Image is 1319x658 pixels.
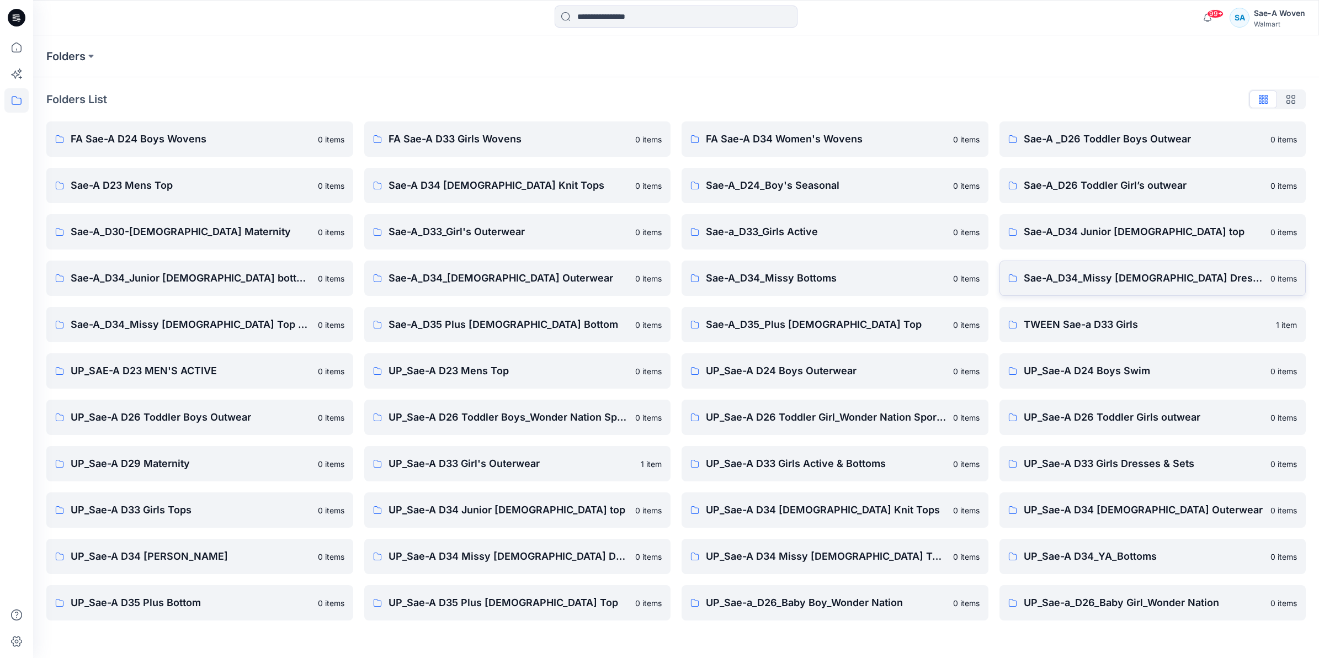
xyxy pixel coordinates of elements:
[635,134,662,145] p: 0 items
[1024,131,1264,147] p: Sae-A _D26 Toddler Boys Outwear
[1270,412,1297,423] p: 0 items
[71,502,311,518] p: UP_Sae-A D33 Girls Tops
[389,595,629,611] p: UP_Sae-A D35 Plus [DEMOGRAPHIC_DATA] Top
[1270,273,1297,284] p: 0 items
[364,353,671,389] a: UP_Sae-A D23 Mens Top0 items
[953,458,980,470] p: 0 items
[1270,505,1297,516] p: 0 items
[635,551,662,563] p: 0 items
[1254,20,1305,28] div: Walmart
[682,214,988,250] a: Sae-a_D33_Girls Active0 items
[318,597,344,609] p: 0 items
[682,446,988,481] a: UP_Sae-A D33 Girls Active & Bottoms0 items
[1270,597,1297,609] p: 0 items
[999,121,1306,157] a: Sae-A _D26 Toddler Boys Outwear0 items
[682,261,988,296] a: Sae-A_D34_Missy Bottoms0 items
[364,214,671,250] a: Sae-A_D33_Girl's Outerwear0 items
[318,134,344,145] p: 0 items
[1270,458,1297,470] p: 0 items
[46,400,353,435] a: UP_Sae-A D26 Toddler Boys Outwear0 items
[318,505,344,516] p: 0 items
[1270,551,1297,563] p: 0 items
[1207,9,1224,18] span: 99+
[1024,224,1264,240] p: Sae-A_D34 Junior [DEMOGRAPHIC_DATA] top
[389,410,629,425] p: UP_Sae-A D26 Toddler Boys_Wonder Nation Sportswear
[682,168,988,203] a: Sae-A_D24_Boy's Seasonal0 items
[364,492,671,528] a: UP_Sae-A D34 Junior [DEMOGRAPHIC_DATA] top0 items
[706,549,946,564] p: UP_Sae-A D34 Missy [DEMOGRAPHIC_DATA] Top Woven
[706,131,946,147] p: FA Sae-A D34 Women's Wovens
[389,178,629,193] p: Sae-A D34 [DEMOGRAPHIC_DATA] Knit Tops
[71,410,311,425] p: UP_Sae-A D26 Toddler Boys Outwear
[1024,178,1264,193] p: Sae-A_D26 Toddler Girl’s outwear
[635,273,662,284] p: 0 items
[318,180,344,192] p: 0 items
[1024,595,1264,611] p: UP_Sae-a_D26_Baby Girl_Wonder Nation
[364,446,671,481] a: UP_Sae-A D33 Girl's Outerwear1 item
[999,214,1306,250] a: Sae-A_D34 Junior [DEMOGRAPHIC_DATA] top0 items
[953,273,980,284] p: 0 items
[1024,502,1264,518] p: UP_Sae-A D34 [DEMOGRAPHIC_DATA] Outerwear
[1254,7,1305,20] div: Sae-A Woven
[389,317,629,332] p: Sae-A_D35 Plus [DEMOGRAPHIC_DATA] Bottom
[706,595,946,611] p: UP_Sae-a_D26_Baby Boy_Wonder Nation
[71,224,311,240] p: Sae-A_D30-[DEMOGRAPHIC_DATA] Maternity
[999,400,1306,435] a: UP_Sae-A D26 Toddler Girls outwear0 items
[635,412,662,423] p: 0 items
[46,492,353,528] a: UP_Sae-A D33 Girls Tops0 items
[318,319,344,331] p: 0 items
[999,168,1306,203] a: Sae-A_D26 Toddler Girl’s outwear0 items
[364,307,671,342] a: Sae-A_D35 Plus [DEMOGRAPHIC_DATA] Bottom0 items
[71,549,311,564] p: UP_Sae-A D34 [PERSON_NAME]
[706,178,946,193] p: Sae-A_D24_Boy's Seasonal
[389,270,629,286] p: Sae-A_D34_[DEMOGRAPHIC_DATA] Outerwear
[389,502,629,518] p: UP_Sae-A D34 Junior [DEMOGRAPHIC_DATA] top
[1270,226,1297,238] p: 0 items
[389,549,629,564] p: UP_Sae-A D34 Missy [DEMOGRAPHIC_DATA] Dresses
[999,539,1306,574] a: UP_Sae-A D34_YA_Bottoms0 items
[635,319,662,331] p: 0 items
[999,446,1306,481] a: UP_Sae-A D33 Girls Dresses & Sets0 items
[1276,319,1297,331] p: 1 item
[364,261,671,296] a: Sae-A_D34_[DEMOGRAPHIC_DATA] Outerwear0 items
[1270,180,1297,192] p: 0 items
[635,226,662,238] p: 0 items
[953,551,980,563] p: 0 items
[706,410,946,425] p: UP_Sae-A D26 Toddler Girl_Wonder Nation Sportswear
[1024,456,1264,471] p: UP_Sae-A D33 Girls Dresses & Sets
[46,168,353,203] a: Sae-A D23 Mens Top0 items
[953,226,980,238] p: 0 items
[1024,363,1264,379] p: UP_Sae-A D24 Boys Swim
[318,458,344,470] p: 0 items
[46,91,107,108] p: Folders List
[999,353,1306,389] a: UP_Sae-A D24 Boys Swim0 items
[46,353,353,389] a: UP_SAE-A D23 MEN'S ACTIVE0 items
[364,539,671,574] a: UP_Sae-A D34 Missy [DEMOGRAPHIC_DATA] Dresses0 items
[635,505,662,516] p: 0 items
[682,307,988,342] a: Sae-A_D35_Plus [DEMOGRAPHIC_DATA] Top0 items
[1270,134,1297,145] p: 0 items
[641,458,662,470] p: 1 item
[953,365,980,377] p: 0 items
[682,539,988,574] a: UP_Sae-A D34 Missy [DEMOGRAPHIC_DATA] Top Woven0 items
[318,273,344,284] p: 0 items
[682,121,988,157] a: FA Sae-A D34 Women's Wovens0 items
[1270,365,1297,377] p: 0 items
[706,456,946,471] p: UP_Sae-A D33 Girls Active & Bottoms
[635,365,662,377] p: 0 items
[953,505,980,516] p: 0 items
[46,121,353,157] a: FA Sae-A D24 Boys Wovens0 items
[318,412,344,423] p: 0 items
[71,595,311,611] p: UP_Sae-A D35 Plus Bottom
[953,180,980,192] p: 0 items
[71,270,311,286] p: Sae-A_D34_Junior [DEMOGRAPHIC_DATA] bottom
[364,400,671,435] a: UP_Sae-A D26 Toddler Boys_Wonder Nation Sportswear0 items
[46,307,353,342] a: Sae-A_D34_Missy [DEMOGRAPHIC_DATA] Top Woven0 items
[999,585,1306,620] a: UP_Sae-a_D26_Baby Girl_Wonder Nation0 items
[706,363,946,379] p: UP_Sae-A D24 Boys Outerwear
[46,539,353,574] a: UP_Sae-A D34 [PERSON_NAME]0 items
[706,502,946,518] p: UP_Sae-A D34 [DEMOGRAPHIC_DATA] Knit Tops
[1230,8,1249,28] div: SA
[46,214,353,250] a: Sae-A_D30-[DEMOGRAPHIC_DATA] Maternity0 items
[953,134,980,145] p: 0 items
